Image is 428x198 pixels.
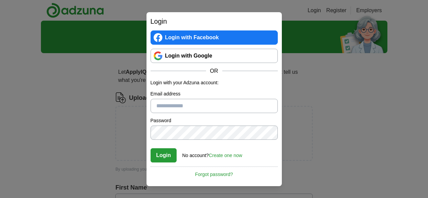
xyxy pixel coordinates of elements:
[151,79,278,86] p: Login with your Adzuna account:
[151,49,278,63] a: Login with Google
[182,148,242,159] div: No account?
[151,30,278,45] a: Login with Facebook
[206,67,222,75] span: OR
[151,16,278,26] h2: Login
[151,167,278,178] a: Forgot password?
[151,90,278,97] label: Email address
[151,117,278,124] label: Password
[151,148,177,162] button: Login
[209,153,242,158] a: Create one now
